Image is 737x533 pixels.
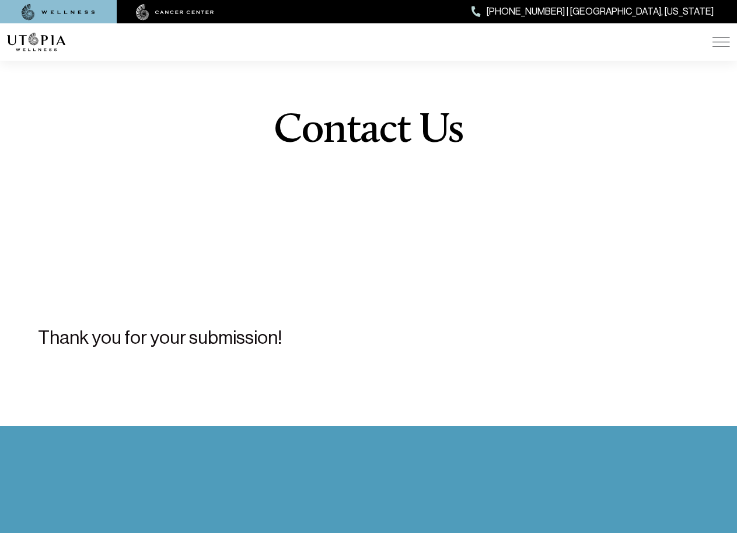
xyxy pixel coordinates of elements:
[274,110,463,152] h1: Contact Us
[22,4,95,20] img: wellness
[471,4,714,19] a: [PHONE_NUMBER] | [GEOGRAPHIC_DATA], [US_STATE]
[38,326,700,349] h2: Thank you for your submission!
[7,33,65,51] img: logo
[712,37,730,47] img: icon-hamburger
[487,4,714,19] span: [PHONE_NUMBER] | [GEOGRAPHIC_DATA], [US_STATE]
[136,4,214,20] img: cancer center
